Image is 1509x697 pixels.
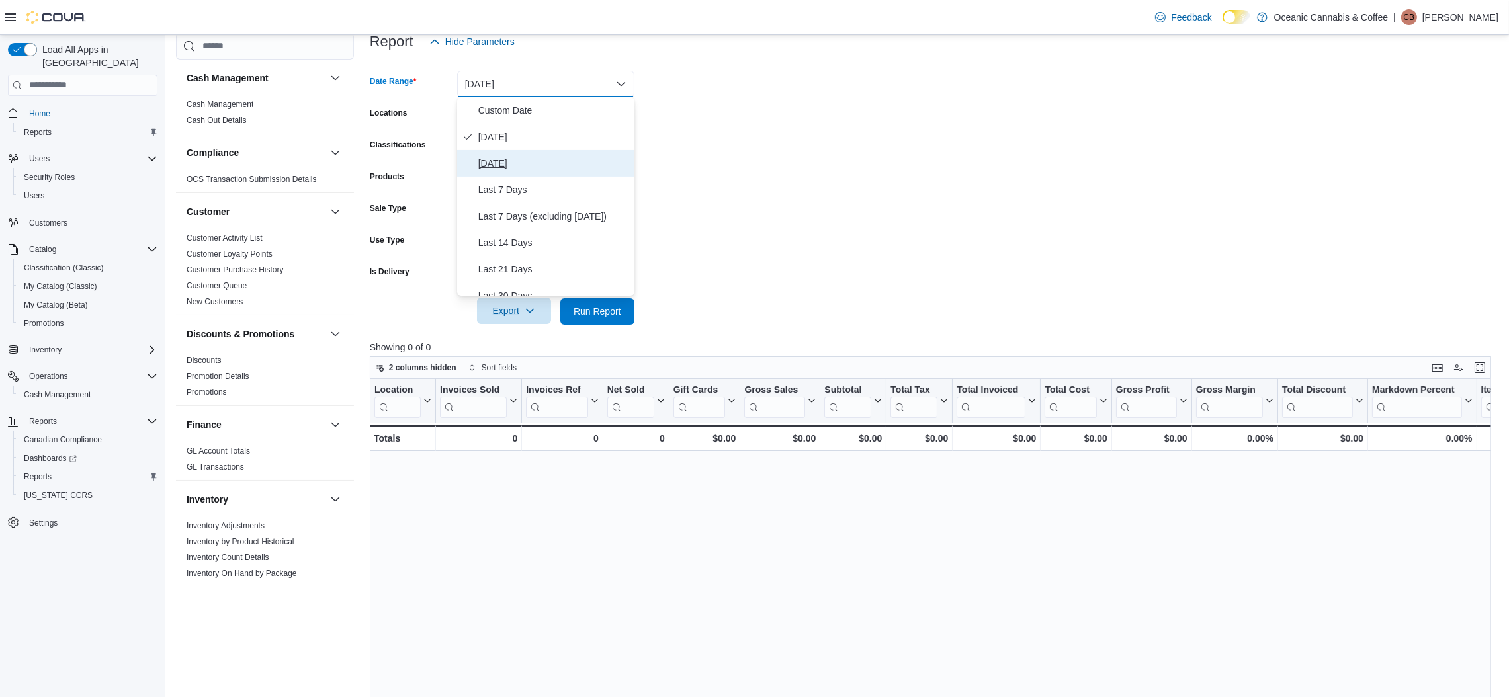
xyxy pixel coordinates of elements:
[607,384,654,396] div: Net Sold
[187,175,317,184] a: OCS Transaction Submission Details
[673,430,736,446] div: $0.00
[560,298,634,325] button: Run Report
[478,288,629,304] span: Last 30 Days
[176,443,354,480] div: Finance
[29,218,67,228] span: Customers
[24,172,75,183] span: Security Roles
[24,342,157,358] span: Inventory
[187,71,269,85] h3: Cash Management
[187,371,249,382] span: Promotion Details
[19,315,157,331] span: Promotions
[478,129,629,145] span: [DATE]
[1223,10,1250,24] input: Dark Mode
[24,241,157,257] span: Catalog
[19,278,157,294] span: My Catalog (Classic)
[187,249,273,259] span: Customer Loyalty Points
[478,208,629,224] span: Last 7 Days (excluding [DATE])
[24,471,52,482] span: Reports
[19,124,57,140] a: Reports
[176,97,354,134] div: Cash Management
[327,326,343,342] button: Discounts & Promotions
[1472,360,1488,376] button: Enter fullscreen
[574,305,621,318] span: Run Report
[477,298,551,324] button: Export
[890,430,948,446] div: $0.00
[24,318,64,329] span: Promotions
[370,34,413,50] h3: Report
[13,430,163,449] button: Canadian Compliance
[37,43,157,69] span: Load All Apps in [GEOGRAPHIC_DATA]
[3,149,163,168] button: Users
[13,449,163,468] a: Dashboards
[607,384,664,417] button: Net Sold
[327,70,343,86] button: Cash Management
[176,352,354,405] div: Discounts & Promotions
[19,169,80,185] a: Security Roles
[890,384,948,417] button: Total Tax
[673,384,725,417] div: Gift Card Sales
[176,230,354,315] div: Customer
[327,491,343,507] button: Inventory
[29,244,56,255] span: Catalog
[24,215,73,231] a: Customers
[1116,384,1177,396] div: Gross Profit
[673,384,725,396] div: Gift Cards
[29,108,50,119] span: Home
[744,384,816,417] button: Gross Sales
[24,281,97,292] span: My Catalog (Classic)
[824,384,871,417] div: Subtotal
[1282,384,1353,396] div: Total Discount
[1045,384,1096,417] div: Total Cost
[19,169,157,185] span: Security Roles
[187,233,263,243] span: Customer Activity List
[187,372,249,381] a: Promotion Details
[24,389,91,400] span: Cash Management
[19,487,98,503] a: [US_STATE] CCRS
[187,174,317,184] span: OCS Transaction Submission Details
[187,446,250,456] a: GL Account Totals
[13,314,163,333] button: Promotions
[744,430,816,446] div: $0.00
[19,387,96,403] a: Cash Management
[370,203,406,214] label: Sale Type
[370,140,426,150] label: Classifications
[19,124,157,140] span: Reports
[374,384,431,417] button: Location
[187,115,247,126] span: Cash Out Details
[187,356,222,365] a: Discounts
[1401,9,1417,25] div: Cristine Bartolome
[445,35,515,48] span: Hide Parameters
[19,432,107,448] a: Canadian Compliance
[187,569,297,578] a: Inventory On Hand by Package
[957,384,1036,417] button: Total Invoiced
[1372,384,1461,417] div: Markdown Percent
[187,553,269,562] a: Inventory Count Details
[374,384,421,396] div: Location
[24,151,55,167] button: Users
[3,104,163,123] button: Home
[370,266,410,277] label: Is Delivery
[24,151,157,167] span: Users
[457,71,634,97] button: [DATE]
[744,384,805,396] div: Gross Sales
[187,327,325,341] button: Discounts & Promotions
[890,384,937,396] div: Total Tax
[24,413,62,429] button: Reports
[457,97,634,296] div: Select listbox
[187,520,265,531] span: Inventory Adjustments
[187,205,230,218] h3: Customer
[24,515,63,531] a: Settings
[187,552,269,563] span: Inventory Count Details
[19,260,157,276] span: Classification (Classic)
[187,146,239,159] h3: Compliance
[187,297,243,306] a: New Customers
[370,341,1502,354] p: Showing 0 of 0
[370,360,462,376] button: 2 columns hidden
[478,102,629,118] span: Custom Date
[19,432,157,448] span: Canadian Compliance
[744,384,805,417] div: Gross Sales
[1372,384,1461,396] div: Markdown Percent
[13,486,163,505] button: [US_STATE] CCRS
[370,171,404,182] label: Products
